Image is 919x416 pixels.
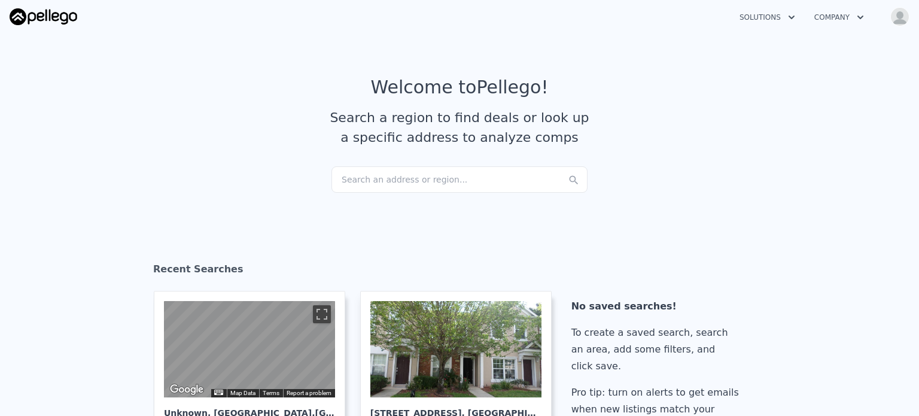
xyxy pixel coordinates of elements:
button: Company [805,7,874,28]
img: avatar [890,7,909,26]
div: To create a saved search, search an area, add some filters, and click save. [571,324,744,375]
a: Terms (opens in new tab) [263,390,279,396]
button: Keyboard shortcuts [214,390,223,395]
a: Report a problem [287,390,331,396]
img: Google [167,382,206,397]
div: Welcome to Pellego ! [371,77,549,98]
button: Toggle fullscreen view [313,305,331,323]
div: Map [164,301,335,397]
div: No saved searches! [571,298,744,315]
div: Street View [164,301,335,397]
button: Solutions [730,7,805,28]
div: Search an address or region... [331,166,588,193]
a: Open this area in Google Maps (opens a new window) [167,382,206,397]
img: Pellego [10,8,77,25]
div: Recent Searches [153,253,766,291]
div: Search a region to find deals or look up a specific address to analyze comps [325,108,594,147]
button: Map Data [230,389,255,397]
